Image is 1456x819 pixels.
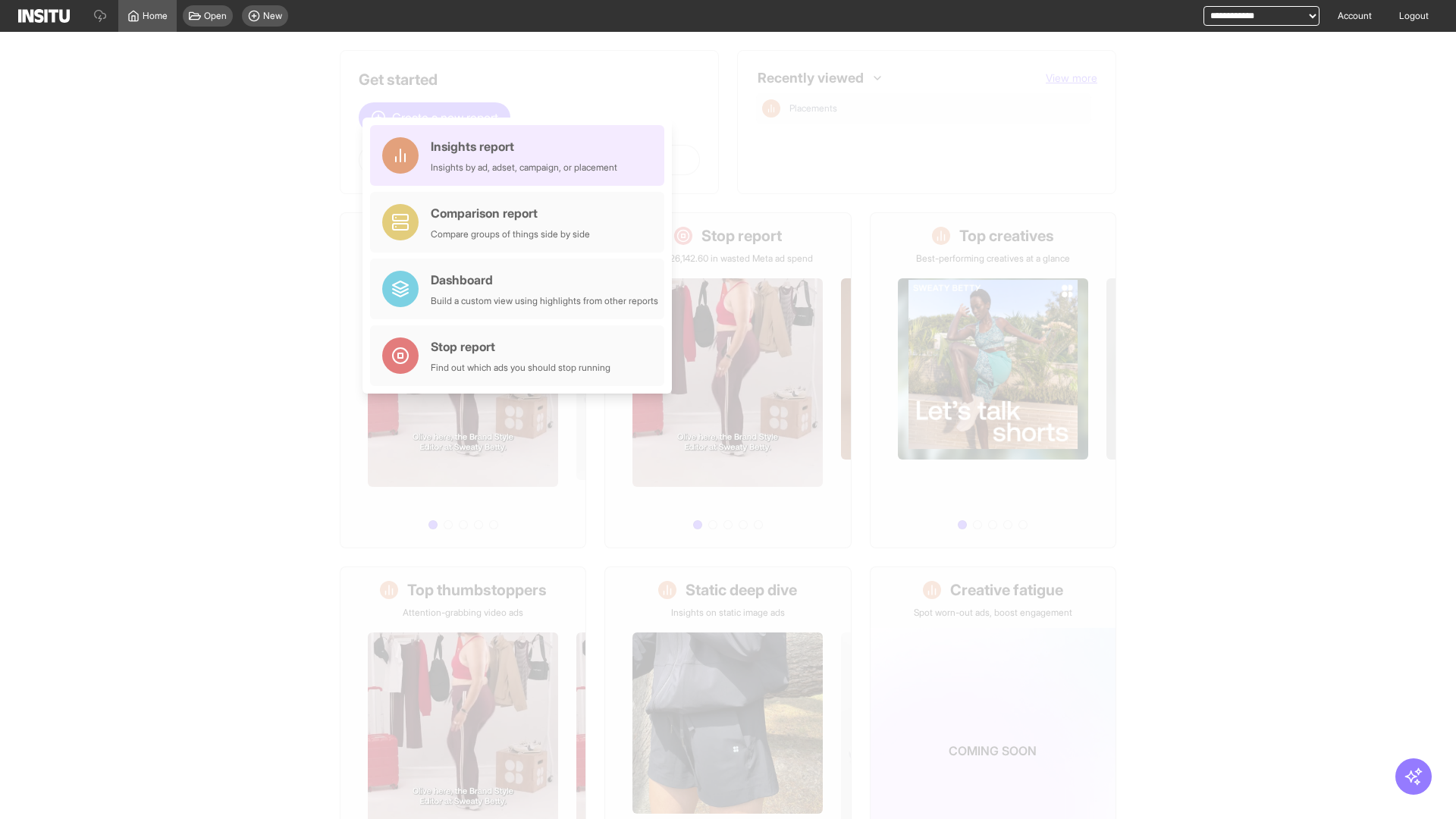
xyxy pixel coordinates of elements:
div: Dashboard [431,271,658,289]
div: Compare groups of things side by side [431,228,590,240]
span: Open [204,10,227,22]
div: Find out which ads you should stop running [431,362,610,374]
span: New [263,10,282,22]
span: Home [143,10,168,22]
div: Build a custom view using highlights from other reports [431,295,658,307]
img: Logo [18,9,70,23]
div: Insights by ad, adset, campaign, or placement [431,162,617,174]
div: Comparison report [431,204,590,222]
div: Insights report [431,137,617,155]
div: Stop report [431,337,610,356]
